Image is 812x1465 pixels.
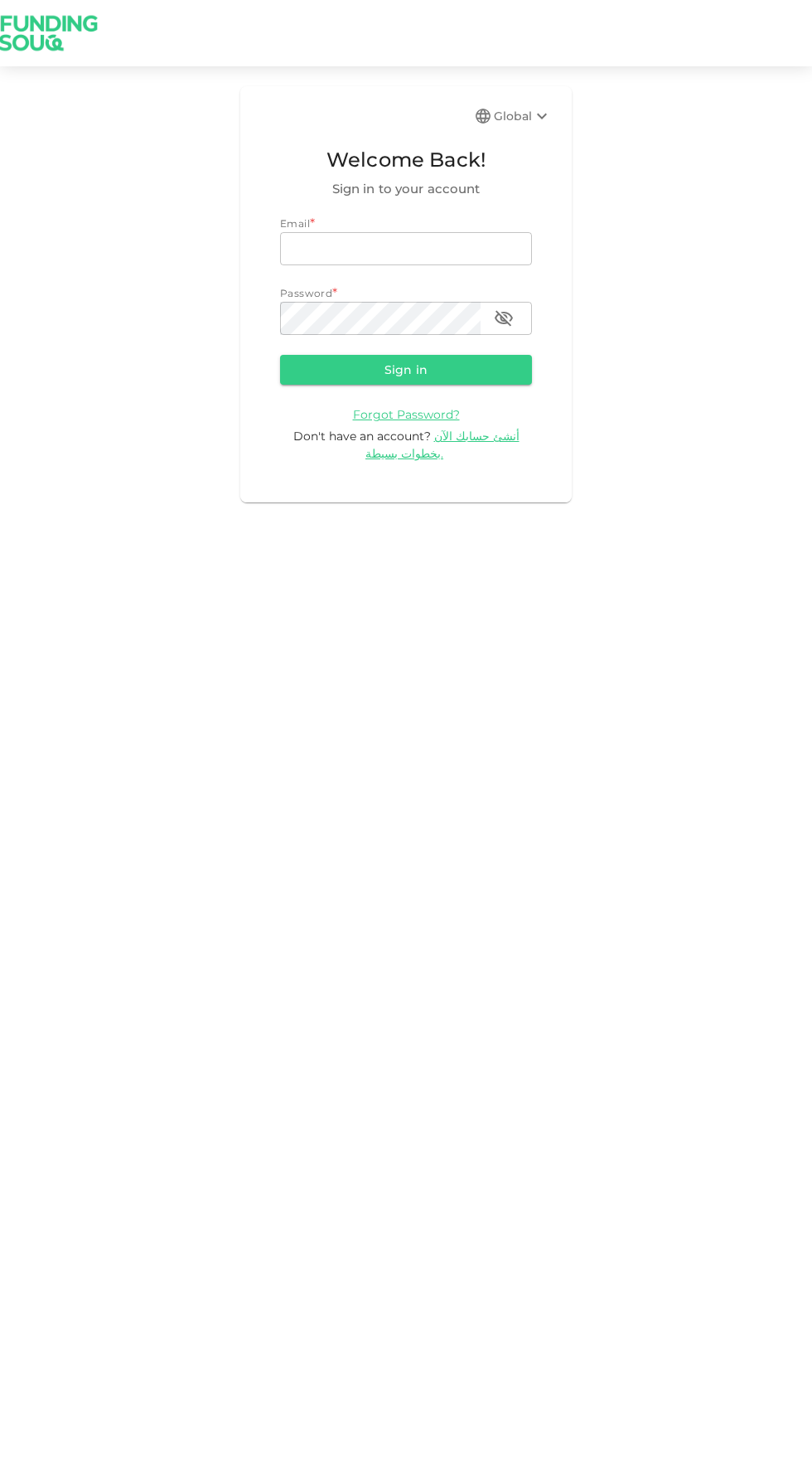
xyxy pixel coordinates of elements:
span: أنشئ حسابك الآن بخطوات بسيطة. [365,429,520,461]
span: Don't have an account? [293,429,431,444]
span: Password [280,287,332,299]
input: password [280,302,481,335]
div: Global [494,106,552,126]
a: Forgot Password? [353,406,460,422]
button: Sign in [280,355,532,385]
span: Sign in to your account [280,179,532,199]
input: email [280,232,532,265]
span: Email [280,217,310,230]
span: Welcome Back! [280,144,532,176]
span: Forgot Password? [353,407,460,422]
